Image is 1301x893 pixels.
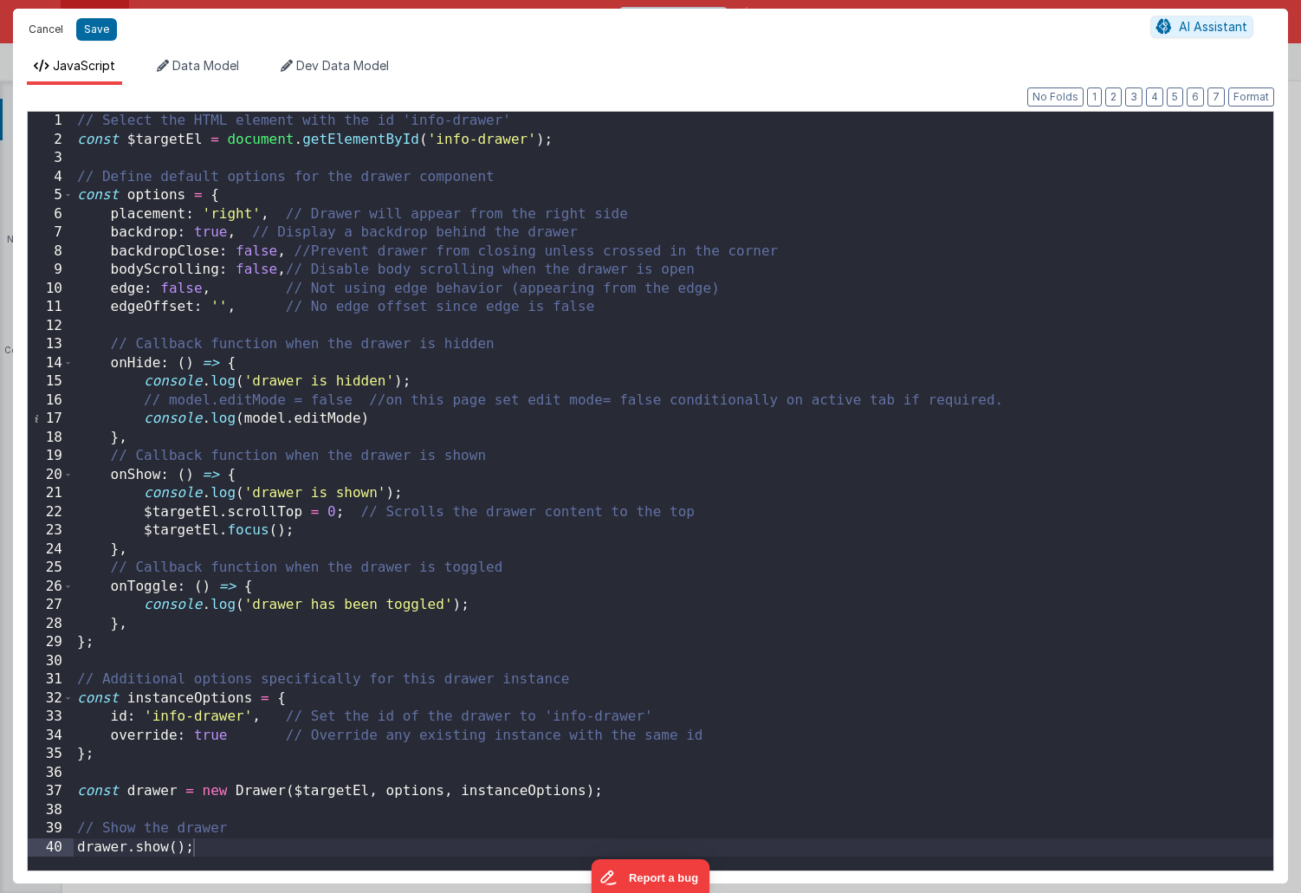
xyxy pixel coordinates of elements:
[28,223,74,243] div: 7
[28,261,74,280] div: 9
[28,708,74,727] div: 33
[296,58,389,73] span: Dev Data Model
[1228,87,1274,107] button: Format
[28,782,74,801] div: 37
[28,372,74,391] div: 15
[28,689,74,709] div: 32
[28,745,74,764] div: 35
[172,58,239,73] span: Data Model
[28,354,74,373] div: 14
[28,335,74,354] div: 13
[28,596,74,615] div: 27
[28,521,74,540] div: 23
[28,578,74,597] div: 26
[28,280,74,299] div: 10
[28,112,74,131] div: 1
[28,615,74,634] div: 28
[28,243,74,262] div: 8
[28,149,74,168] div: 3
[28,764,74,783] div: 36
[53,58,115,73] span: JavaScript
[28,298,74,317] div: 11
[1087,87,1102,107] button: 1
[28,540,74,560] div: 24
[1146,87,1163,107] button: 4
[28,186,74,205] div: 5
[28,131,74,150] div: 2
[28,503,74,522] div: 22
[1167,87,1183,107] button: 5
[28,633,74,652] div: 29
[28,447,74,466] div: 19
[28,801,74,820] div: 38
[76,18,117,41] button: Save
[28,838,74,857] div: 40
[28,168,74,187] div: 4
[28,429,74,448] div: 18
[1150,16,1253,38] button: AI Assistant
[1187,87,1204,107] button: 6
[28,466,74,485] div: 20
[28,317,74,336] div: 12
[28,410,74,429] div: 17
[1027,87,1084,107] button: No Folds
[28,670,74,689] div: 31
[28,484,74,503] div: 21
[28,652,74,671] div: 30
[1125,87,1142,107] button: 3
[28,727,74,746] div: 34
[20,17,72,42] button: Cancel
[28,559,74,578] div: 25
[1105,87,1122,107] button: 2
[28,391,74,411] div: 16
[28,205,74,224] div: 6
[1179,19,1247,34] span: AI Assistant
[1207,87,1225,107] button: 7
[28,819,74,838] div: 39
